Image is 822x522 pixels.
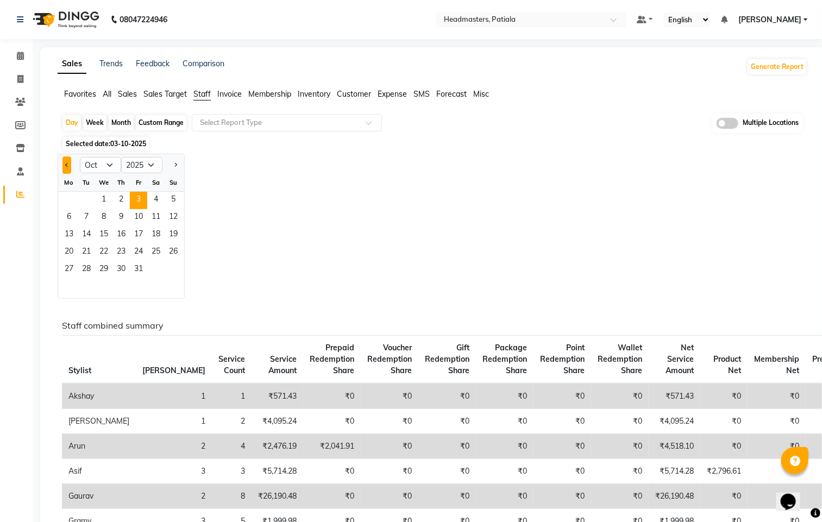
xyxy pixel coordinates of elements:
td: 4 [212,434,252,459]
td: Arun [62,434,136,459]
td: Gaurav [62,484,136,509]
a: Trends [99,59,123,68]
span: 6 [60,209,78,227]
span: 15 [95,227,112,244]
iframe: chat widget [776,479,811,511]
div: Wednesday, October 15, 2025 [95,227,112,244]
a: Feedback [136,59,170,68]
b: 08047224946 [120,4,167,35]
span: 24 [130,244,147,261]
span: 4 [147,192,165,209]
td: ₹4,518.10 [649,434,700,459]
td: ₹0 [748,383,806,409]
span: 17 [130,227,147,244]
div: Mo [60,174,78,191]
td: 8 [212,484,252,509]
span: 13 [60,227,78,244]
div: Tuesday, October 7, 2025 [78,209,95,227]
span: 7 [78,209,95,227]
span: Selected date: [63,137,149,150]
td: ₹0 [700,434,748,459]
span: Point Redemption Share [540,343,585,375]
span: Sales Target [143,89,187,99]
td: ₹0 [418,383,476,409]
span: 31 [130,261,147,279]
td: [PERSON_NAME] [62,409,136,434]
span: [PERSON_NAME] [142,366,205,375]
span: 29 [95,261,112,279]
div: Sunday, October 26, 2025 [165,244,182,261]
div: Wednesday, October 22, 2025 [95,244,112,261]
h6: Staff combined summary [62,320,799,331]
td: 1 [136,383,212,409]
td: ₹0 [476,409,534,434]
span: 26 [165,244,182,261]
span: SMS [413,89,430,99]
td: ₹0 [476,459,534,484]
span: Voucher Redemption Share [367,343,412,375]
div: Sunday, October 19, 2025 [165,227,182,244]
div: Tu [78,174,95,191]
div: Friday, October 3, 2025 [130,192,147,209]
div: Day [63,115,81,130]
td: ₹0 [591,434,649,459]
span: 30 [112,261,130,279]
span: 18 [147,227,165,244]
td: 3 [136,459,212,484]
td: 3 [212,459,252,484]
span: Sales [118,89,137,99]
div: Friday, October 24, 2025 [130,244,147,261]
span: Multiple Locations [743,118,799,129]
td: ₹0 [361,383,418,409]
span: 28 [78,261,95,279]
span: Gift Redemption Share [425,343,469,375]
td: ₹0 [476,383,534,409]
span: 25 [147,244,165,261]
div: Thursday, October 23, 2025 [112,244,130,261]
div: Wednesday, October 29, 2025 [95,261,112,279]
span: 11 [147,209,165,227]
span: Misc [473,89,489,99]
span: 14 [78,227,95,244]
td: ₹0 [418,484,476,509]
td: ₹0 [361,409,418,434]
span: [PERSON_NAME] [738,14,801,26]
div: Friday, October 31, 2025 [130,261,147,279]
div: Saturday, October 25, 2025 [147,244,165,261]
div: Week [83,115,106,130]
span: 03-10-2025 [110,140,146,148]
td: ₹2,796.61 [700,459,748,484]
span: Staff [193,89,211,99]
a: Sales [58,54,86,74]
div: Sunday, October 12, 2025 [165,209,182,227]
div: We [95,174,112,191]
span: 23 [112,244,130,261]
span: 2 [112,192,130,209]
span: 12 [165,209,182,227]
td: ₹0 [534,383,591,409]
span: 8 [95,209,112,227]
span: Prepaid Redemption Share [310,343,354,375]
td: ₹0 [361,459,418,484]
td: ₹0 [534,484,591,509]
div: Month [109,115,134,130]
span: Inventory [298,89,330,99]
td: ₹0 [303,459,361,484]
span: 21 [78,244,95,261]
td: ₹0 [361,434,418,459]
div: Wednesday, October 8, 2025 [95,209,112,227]
span: 20 [60,244,78,261]
span: 16 [112,227,130,244]
td: ₹4,095.24 [649,409,700,434]
td: ₹4,095.24 [252,409,303,434]
td: ₹0 [591,409,649,434]
div: Sunday, October 5, 2025 [165,192,182,209]
span: 22 [95,244,112,261]
div: Saturday, October 18, 2025 [147,227,165,244]
div: Wednesday, October 1, 2025 [95,192,112,209]
a: Comparison [183,59,224,68]
div: Friday, October 10, 2025 [130,209,147,227]
div: Tuesday, October 28, 2025 [78,261,95,279]
span: Package Redemption Share [482,343,527,375]
div: Th [112,174,130,191]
